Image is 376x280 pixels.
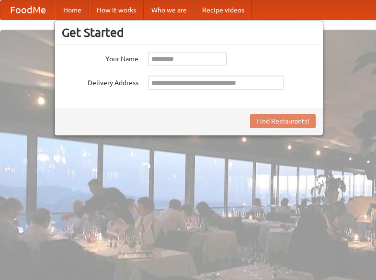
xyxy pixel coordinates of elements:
[56,0,89,20] a: Home
[89,0,144,20] a: How it works
[144,0,194,20] a: Who we are
[62,76,138,88] label: Delivery Address
[62,25,316,40] h3: Get Started
[250,114,316,128] button: Find Restaurants!
[194,0,252,20] a: Recipe videos
[62,52,138,64] label: Your Name
[0,0,56,20] a: FoodMe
